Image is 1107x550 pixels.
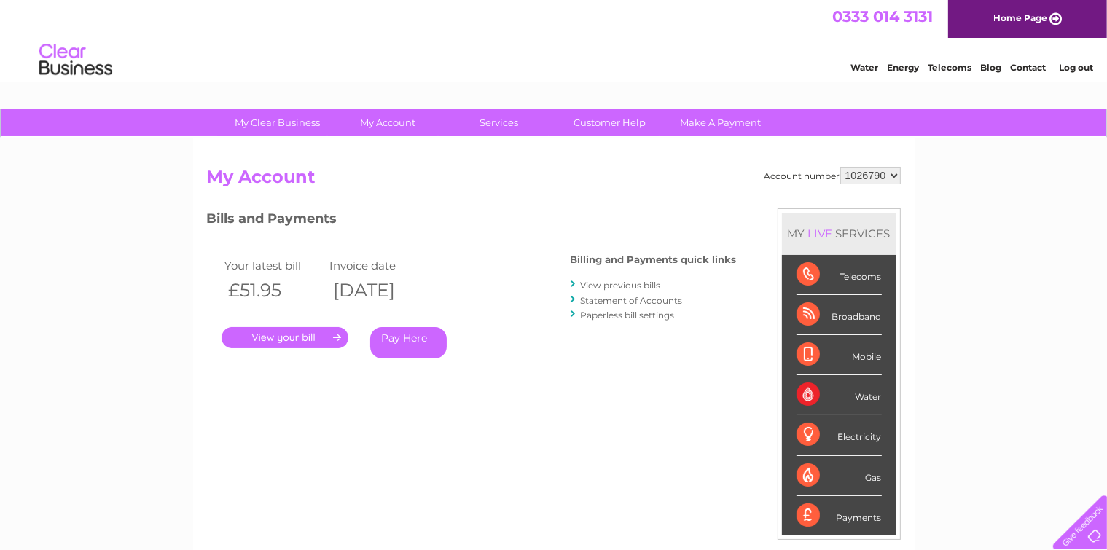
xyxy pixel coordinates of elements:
[980,62,1001,73] a: Blog
[1010,62,1046,73] a: Contact
[222,327,348,348] a: .
[581,295,683,306] a: Statement of Accounts
[326,256,431,275] td: Invoice date
[328,109,448,136] a: My Account
[797,415,882,455] div: Electricity
[805,227,836,240] div: LIVE
[782,213,896,254] div: MY SERVICES
[217,109,337,136] a: My Clear Business
[832,7,933,25] a: 0333 014 3131
[660,109,781,136] a: Make A Payment
[222,275,326,305] th: £51.95
[764,167,901,184] div: Account number
[797,295,882,335] div: Broadband
[222,256,326,275] td: Your latest bill
[797,375,882,415] div: Water
[887,62,919,73] a: Energy
[581,310,675,321] a: Paperless bill settings
[39,38,113,82] img: logo.png
[797,496,882,535] div: Payments
[797,335,882,375] div: Mobile
[850,62,878,73] a: Water
[571,254,737,265] h4: Billing and Payments quick links
[549,109,670,136] a: Customer Help
[326,275,431,305] th: [DATE]
[207,167,901,195] h2: My Account
[210,8,899,71] div: Clear Business is a trading name of Verastar Limited (registered in [GEOGRAPHIC_DATA] No. 3667643...
[207,208,737,234] h3: Bills and Payments
[797,255,882,295] div: Telecoms
[370,327,447,358] a: Pay Here
[928,62,971,73] a: Telecoms
[1059,62,1093,73] a: Log out
[439,109,559,136] a: Services
[581,280,661,291] a: View previous bills
[797,456,882,496] div: Gas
